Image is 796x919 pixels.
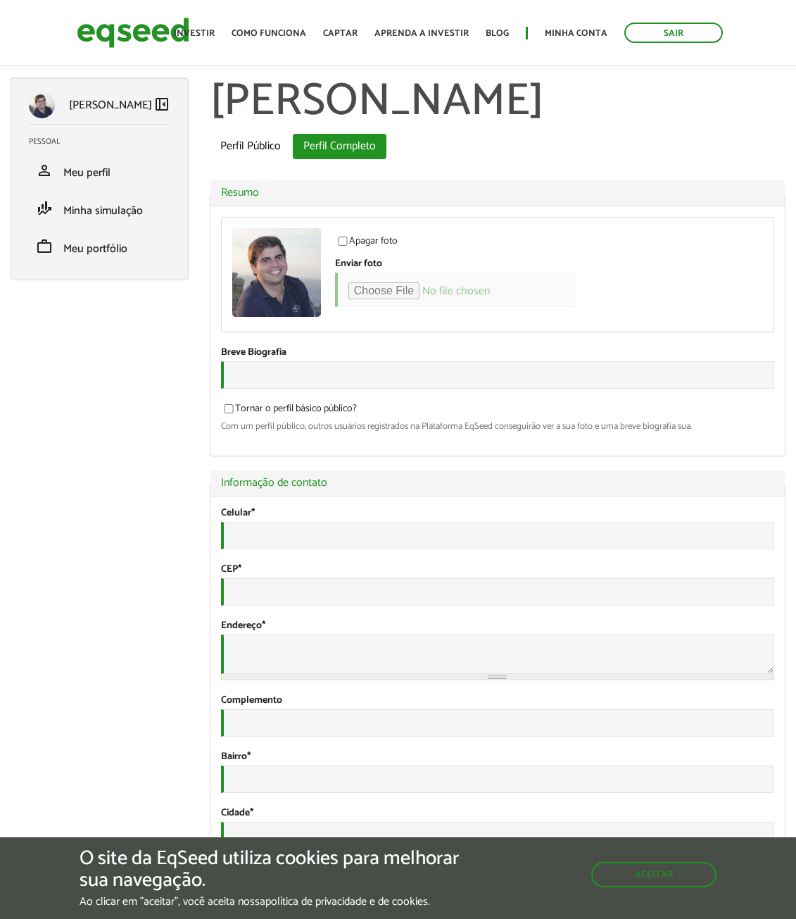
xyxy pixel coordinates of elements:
label: Tornar o perfil básico público? [221,404,357,418]
h2: Pessoal [29,137,181,146]
label: Celular [221,508,255,518]
a: workMeu portfólio [29,238,170,255]
span: Este campo é obrigatório. [251,505,255,521]
p: [PERSON_NAME] [69,99,152,112]
label: Cidade [221,808,253,818]
a: Resumo [221,187,774,199]
a: Captar [323,29,358,38]
span: Meu portfólio [63,239,127,258]
span: Este campo é obrigatório. [247,749,251,765]
h1: [PERSON_NAME] [210,77,785,127]
span: left_panel_close [153,96,170,113]
span: Minha simulação [63,201,143,220]
a: Minha conta [545,29,607,38]
span: Este campo é obrigatório. [250,805,253,821]
input: Apagar foto [330,237,355,246]
a: Como funciona [232,29,306,38]
a: Colapsar menu [153,96,170,115]
a: personMeu perfil [29,162,170,179]
a: Perfil Completo [293,134,386,159]
span: work [36,238,53,255]
label: Complemento [221,696,282,706]
span: person [36,162,53,179]
input: Tornar o perfil básico público? [216,404,241,413]
a: finance_modeMinha simulação [29,200,170,217]
img: EqSeed [77,14,189,51]
div: Com um perfil público, outros usuários registrados na Plataforma EqSeed conseguirão ver a sua fot... [221,422,774,431]
a: Sair [624,23,723,43]
li: Minha simulação [18,189,181,227]
a: Perfil Público [210,134,291,159]
a: Blog [486,29,509,38]
button: Aceitar [591,862,716,887]
span: finance_mode [36,200,53,217]
a: política de privacidade e de cookies [265,896,428,908]
a: Investir [174,29,215,38]
p: Ao clicar em "aceitar", você aceita nossa . [80,895,462,908]
li: Meu portfólio [18,227,181,265]
img: Foto de Pedro Domingos [232,228,321,317]
label: Enviar foto [335,259,382,269]
span: Este campo é obrigatório. [238,561,241,577]
label: Apagar foto [335,237,398,251]
a: Informação de contato [221,477,774,489]
h5: O site da EqSeed utiliza cookies para melhorar sua navegação. [80,848,462,892]
span: Este campo é obrigatório. [262,618,265,634]
li: Meu perfil [18,151,181,189]
label: Breve Biografia [221,348,286,358]
span: Meu perfil [63,163,110,182]
label: Endereço [221,621,265,631]
label: CEP [221,565,241,575]
label: Bairro [221,752,251,762]
a: Aprenda a investir [374,29,469,38]
a: Ver perfil do usuário. [232,228,321,317]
